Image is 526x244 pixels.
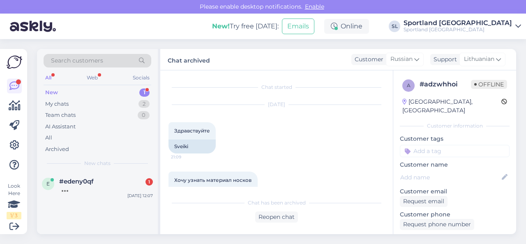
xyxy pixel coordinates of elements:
[127,193,153,199] div: [DATE] 12:07
[131,72,151,83] div: Socials
[45,123,76,131] div: AI Assistant
[45,134,52,142] div: All
[59,178,94,185] span: #edeny0qf
[282,19,314,34] button: Emails
[390,55,413,64] span: Russian
[400,219,474,230] div: Request phone number
[248,199,306,207] span: Chat has been archived
[400,233,510,242] p: Visited pages
[145,178,153,186] div: 1
[46,181,50,187] span: e
[407,82,411,88] span: a
[464,55,494,64] span: Lithuanian
[174,177,251,183] span: Хочу узнать материал носков
[404,20,521,33] a: Sportland [GEOGRAPHIC_DATA]Sportland [GEOGRAPHIC_DATA]
[168,139,216,153] div: Sveiki
[138,111,150,119] div: 0
[45,111,76,119] div: Team chats
[168,54,210,65] label: Chat archived
[7,56,22,69] img: Askly Logo
[45,100,69,108] div: My chats
[400,135,510,143] p: Customer tags
[7,182,21,219] div: Look Here
[85,72,99,83] div: Web
[44,72,53,83] div: All
[138,100,150,108] div: 2
[168,101,385,108] div: [DATE]
[402,98,501,115] div: [GEOGRAPHIC_DATA], [GEOGRAPHIC_DATA]
[404,26,512,33] div: Sportland [GEOGRAPHIC_DATA]
[324,19,369,34] div: Online
[389,21,400,32] div: SL
[212,22,230,30] b: New!
[171,154,202,160] span: 21:09
[400,210,510,219] p: Customer phone
[84,160,111,167] span: New chats
[302,3,327,10] span: Enable
[45,88,58,97] div: New
[7,212,21,219] div: 1 / 3
[168,84,385,91] div: Chat started
[212,21,279,31] div: Try free [DATE]:
[400,196,448,207] div: Request email
[404,20,512,26] div: Sportland [GEOGRAPHIC_DATA]
[400,187,510,196] p: Customer email
[400,145,510,157] input: Add a tag
[174,128,210,134] span: Здравствуйте
[430,55,457,64] div: Support
[400,122,510,130] div: Customer information
[471,80,507,89] span: Offline
[255,211,298,223] div: Reopen chat
[400,160,510,169] p: Customer name
[400,173,500,182] input: Add name
[45,145,69,153] div: Archived
[351,55,383,64] div: Customer
[139,88,150,97] div: 1
[51,56,103,65] span: Search customers
[420,79,471,89] div: # adzwhhoi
